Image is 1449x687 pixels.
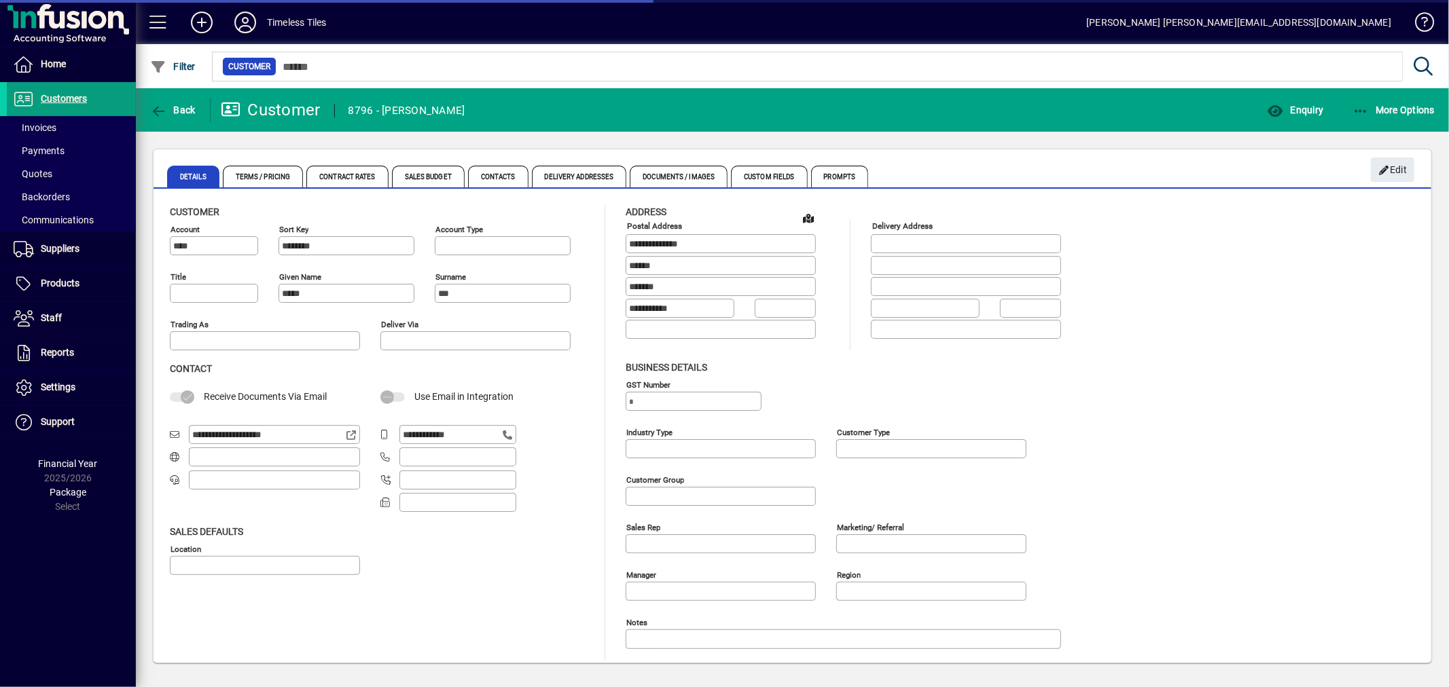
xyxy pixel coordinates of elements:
div: 8796 - [PERSON_NAME] [348,100,465,122]
mat-label: Region [837,570,861,579]
mat-label: Surname [435,272,466,282]
span: Settings [41,382,75,392]
span: Sales defaults [170,526,243,537]
mat-label: GST Number [626,379,670,389]
span: Suppliers [41,243,79,254]
span: Home [41,58,66,69]
a: View on map [798,207,819,229]
button: Edit [1371,157,1414,182]
button: Enquiry [1264,98,1327,122]
app-page-header-button: Back [136,98,211,122]
mat-label: Trading as [171,320,209,329]
a: Payments [7,139,136,162]
span: Customer [170,206,219,217]
a: Quotes [7,162,136,185]
span: Address [626,206,666,217]
span: Backorders [14,191,70,202]
mat-label: Title [171,272,186,282]
span: Staff [41,312,62,323]
span: Package [50,487,86,498]
a: Suppliers [7,232,136,266]
span: Contact [170,363,212,374]
span: Prompts [811,166,869,187]
span: Reports [41,347,74,358]
mat-label: Account Type [435,225,483,234]
div: Timeless Tiles [267,12,326,33]
a: Invoices [7,116,136,139]
a: Settings [7,371,136,405]
button: Profile [223,10,267,35]
span: Terms / Pricing [223,166,304,187]
mat-label: Customer group [626,475,684,484]
a: Support [7,405,136,439]
a: Staff [7,301,136,335]
span: Invoices [14,122,56,133]
a: Reports [7,336,136,370]
mat-label: Location [171,544,201,553]
mat-label: Manager [626,570,656,579]
span: Edit [1378,159,1408,181]
span: Documents / Images [630,166,728,187]
span: More Options [1353,105,1435,115]
span: Use Email in Integration [414,391,514,402]
div: [PERSON_NAME] [PERSON_NAME][EMAIL_ADDRESS][DOMAIN_NAME] [1086,12,1391,33]
div: Customer [221,99,321,121]
span: Quotes [14,168,52,179]
a: Products [7,267,136,301]
span: Delivery Addresses [532,166,627,187]
span: Financial Year [39,458,98,469]
span: Custom Fields [731,166,807,187]
button: More Options [1349,98,1439,122]
a: Backorders [7,185,136,208]
span: Payments [14,145,65,156]
span: Customers [41,93,87,104]
button: Add [180,10,223,35]
span: Products [41,278,79,289]
span: Receive Documents Via Email [204,391,327,402]
mat-label: Industry type [626,427,673,437]
span: Contacts [468,166,529,187]
span: Contract Rates [306,166,388,187]
span: Details [167,166,219,187]
span: Support [41,416,75,427]
span: Back [150,105,196,115]
span: Customer [228,60,270,73]
mat-label: Notes [626,617,647,627]
span: Business details [626,362,707,373]
button: Back [147,98,199,122]
mat-label: Deliver via [381,320,418,329]
mat-label: Sort key [279,225,308,234]
span: Sales Budget [392,166,465,187]
button: Filter [147,54,199,79]
mat-label: Account [171,225,200,234]
mat-label: Given name [279,272,321,282]
a: Knowledge Base [1405,3,1432,47]
span: Filter [150,61,196,72]
a: Communications [7,208,136,231]
mat-label: Marketing/ Referral [837,522,904,532]
span: Communications [14,215,94,225]
span: Enquiry [1267,105,1323,115]
a: Home [7,48,136,81]
mat-label: Sales rep [626,522,660,532]
mat-label: Customer type [837,427,890,437]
